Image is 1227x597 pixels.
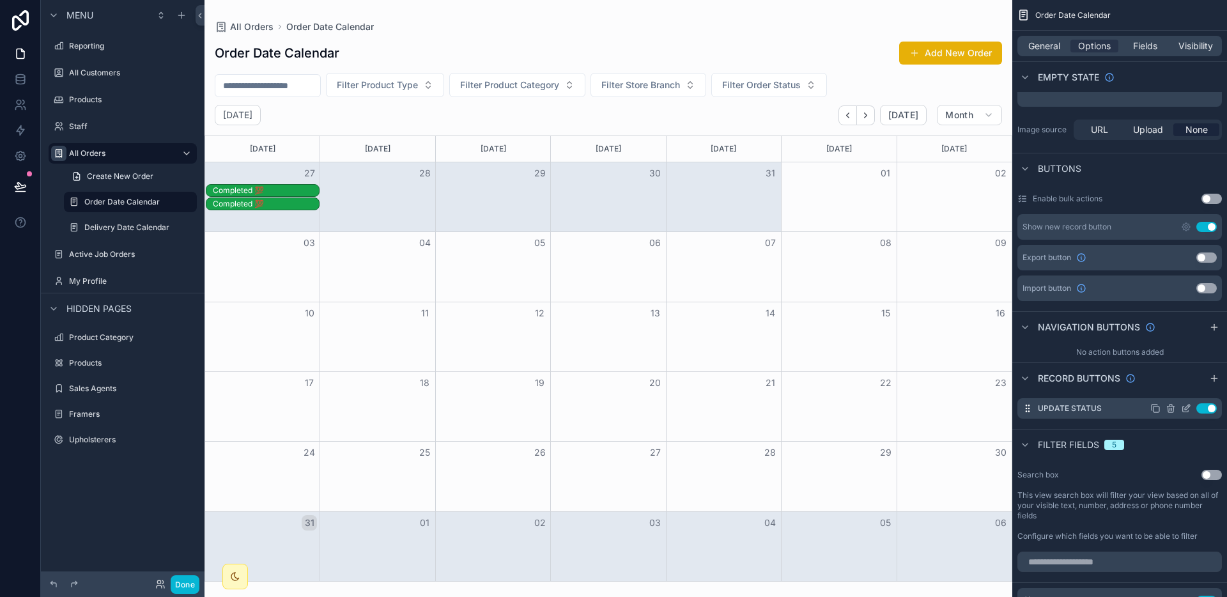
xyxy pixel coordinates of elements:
button: 13 [647,306,663,321]
a: Staff [49,116,197,137]
button: 23 [993,375,1008,391]
label: Framers [69,409,194,419]
div: [DATE] [207,136,318,162]
button: 05 [532,235,548,251]
label: Delivery Date Calendar [84,222,194,233]
span: All Orders [230,20,274,33]
span: None [1185,123,1208,136]
button: 21 [762,375,778,391]
div: [DATE] [553,136,663,162]
a: Delivery Date Calendar [64,217,197,238]
a: Products [49,353,197,373]
span: Filter fields [1038,438,1099,451]
span: Options [1078,40,1111,52]
label: All Customers [69,68,194,78]
button: 02 [532,515,548,531]
span: Filter Product Type [337,79,418,91]
button: 11 [417,306,433,321]
h1: Order Date Calendar [215,44,339,62]
div: Completed 💯 [213,185,319,196]
span: Empty state [1038,71,1099,84]
div: scrollable content [1017,86,1222,107]
label: Order Date Calendar [84,197,189,207]
button: Next [857,105,875,125]
button: 01 [417,515,433,531]
label: Product Category [69,332,194,343]
button: Add New Order [899,42,1002,65]
button: 24 [302,445,317,460]
div: Completed 💯 [213,199,319,209]
a: Products [49,89,197,110]
label: Enable bulk actions [1033,194,1102,204]
label: Reporting [69,41,194,51]
button: 25 [417,445,433,460]
button: Month [937,105,1002,125]
label: Upholsterers [69,435,194,445]
a: All Orders [49,143,197,164]
button: 08 [878,235,893,251]
div: [DATE] [783,136,894,162]
div: No action buttons added [1012,342,1227,362]
button: 03 [302,235,317,251]
span: Hidden pages [66,302,132,315]
button: 06 [647,235,663,251]
label: Products [69,95,194,105]
button: Select Button [711,73,827,97]
span: Import button [1022,283,1071,293]
span: Filter Store Branch [601,79,680,91]
button: 09 [993,235,1008,251]
a: All Customers [49,63,197,83]
label: Configure which fields you want to be able to filter [1017,531,1198,541]
button: [DATE] [880,105,927,125]
span: Export button [1022,252,1071,263]
div: [DATE] [438,136,548,162]
label: All Orders [69,148,171,159]
button: 10 [302,306,317,321]
span: Order Date Calendar [1035,10,1111,20]
label: Sales Agents [69,384,194,394]
button: 07 [762,235,778,251]
span: Upload [1133,123,1163,136]
label: My Profile [69,276,194,286]
a: All Orders [215,20,274,33]
button: 29 [878,445,893,460]
button: 04 [417,235,433,251]
button: 04 [762,515,778,531]
span: Visibility [1178,40,1213,52]
button: 28 [417,166,433,181]
span: Buttons [1038,162,1081,175]
a: Active Job Orders [49,244,197,265]
button: 15 [878,306,893,321]
button: 02 [993,166,1008,181]
button: Select Button [590,73,706,97]
button: 17 [302,375,317,391]
a: Sales Agents [49,378,197,399]
button: 26 [532,445,548,460]
button: 30 [647,166,663,181]
label: Image source [1017,125,1069,135]
button: 27 [647,445,663,460]
a: Product Category [49,327,197,348]
a: Framers [49,404,197,424]
button: 27 [302,166,317,181]
button: 05 [878,515,893,531]
button: 20 [647,375,663,391]
a: Upholsterers [49,430,197,450]
span: Record buttons [1038,372,1120,385]
span: General [1028,40,1060,52]
button: 30 [993,445,1008,460]
span: Menu [66,9,93,22]
span: Fields [1133,40,1157,52]
button: Done [171,575,199,594]
button: 14 [762,306,778,321]
button: 03 [647,515,663,531]
span: Month [945,109,973,121]
button: 18 [417,375,433,391]
div: 5 [1112,440,1116,450]
div: Completed 💯 [213,198,319,210]
span: Filter Product Category [460,79,559,91]
span: [DATE] [888,109,918,121]
button: 12 [532,306,548,321]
